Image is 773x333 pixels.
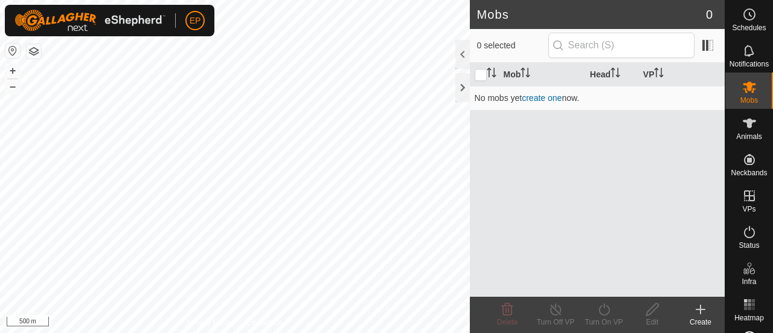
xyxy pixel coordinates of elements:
[246,317,282,328] a: Contact Us
[739,242,759,249] span: Status
[736,133,762,140] span: Animals
[190,15,201,27] span: EP
[499,63,585,86] th: Mob
[531,317,580,328] div: Turn Off VP
[730,60,769,68] span: Notifications
[548,33,694,58] input: Search (S)
[187,317,233,328] a: Privacy Policy
[706,5,713,24] span: 0
[638,63,725,86] th: VP
[585,63,638,86] th: Head
[27,44,41,59] button: Map Layers
[477,39,548,52] span: 0 selected
[734,314,764,322] span: Heatmap
[742,278,756,285] span: Infra
[580,317,628,328] div: Turn On VP
[628,317,676,328] div: Edit
[732,24,766,31] span: Schedules
[14,10,165,31] img: Gallagher Logo
[611,70,620,79] p-sorticon: Activate to sort
[676,317,725,328] div: Create
[470,86,725,110] td: No mobs yet now.
[497,318,518,326] span: Delete
[477,7,706,22] h2: Mobs
[5,44,20,58] button: Reset Map
[731,169,767,176] span: Neckbands
[487,70,496,79] p-sorticon: Activate to sort
[742,205,755,213] span: VPs
[5,79,20,94] button: –
[740,97,758,104] span: Mobs
[5,63,20,78] button: +
[521,70,530,79] p-sorticon: Activate to sort
[522,93,562,103] a: create one
[654,70,664,79] p-sorticon: Activate to sort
